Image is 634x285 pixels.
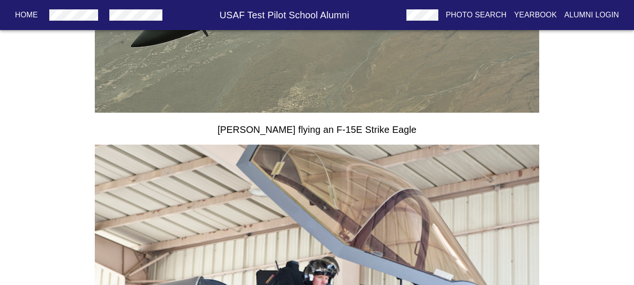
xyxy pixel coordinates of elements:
[565,9,619,21] p: Alumni Login
[446,9,507,21] p: Photo Search
[11,7,42,23] button: Home
[561,7,623,23] button: Alumni Login
[442,7,511,23] button: Photo Search
[15,9,38,21] p: Home
[109,122,526,137] h6: [PERSON_NAME] flying an F-15E Strike Eagle
[514,9,557,21] p: Yearbook
[166,8,403,23] h6: USAF Test Pilot School Alumni
[510,7,560,23] button: Yearbook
